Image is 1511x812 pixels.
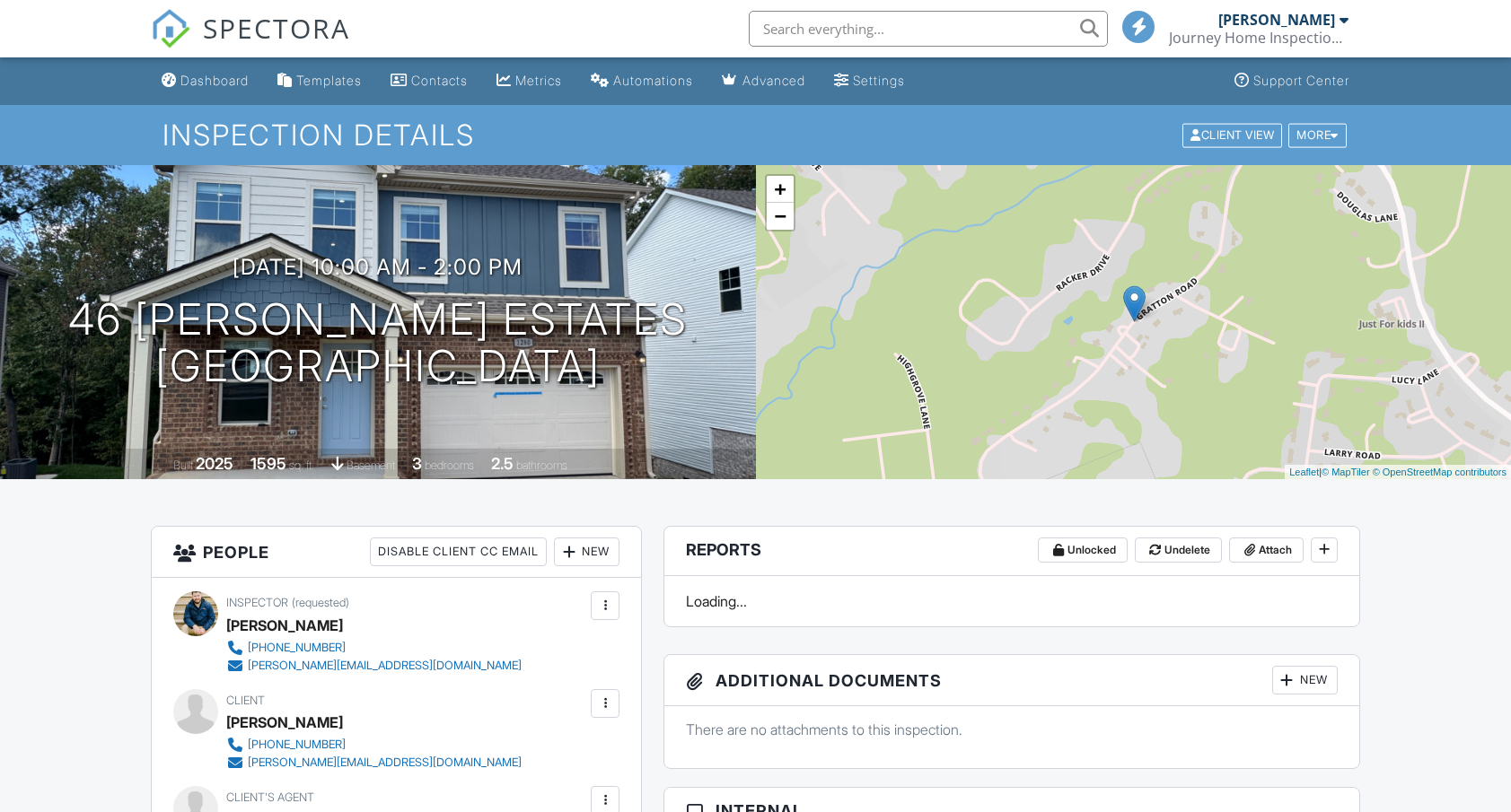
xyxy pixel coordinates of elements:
a: Automations (Basic) [584,65,700,98]
a: [PERSON_NAME][EMAIL_ADDRESS][DOMAIN_NAME] [226,657,522,675]
div: Disable Client CC Email [370,537,547,566]
span: bedrooms [425,458,474,472]
span: Inspector [226,596,288,609]
div: Metrics [515,73,562,88]
div: Templates [296,73,362,88]
span: SPECTORA [203,9,350,47]
span: basement [347,458,395,472]
a: Contacts [383,65,475,98]
a: Zoom out [767,203,794,230]
a: Templates [270,65,369,98]
img: The Best Home Inspection Software - Spectora [151,9,190,48]
div: [PERSON_NAME][EMAIL_ADDRESS][DOMAIN_NAME] [248,659,522,673]
h1: 46 [PERSON_NAME] Estates [GEOGRAPHIC_DATA] [68,296,688,391]
a: © MapTiler [1322,467,1370,477]
input: Search everything... [749,11,1108,47]
div: [PERSON_NAME][EMAIL_ADDRESS][DOMAIN_NAME] [248,755,522,770]
a: Client View [1181,127,1287,141]
a: [PHONE_NUMBER] [226,736,522,754]
div: Settings [853,73,905,88]
div: New [1272,666,1338,694]
div: More [1288,123,1347,147]
div: | [1285,465,1511,480]
div: Support Center [1253,73,1349,88]
div: [PERSON_NAME] [1218,11,1335,29]
span: Client's Agent [226,790,314,804]
div: 2025 [196,454,233,473]
div: Automations [613,73,693,88]
div: New [554,537,619,566]
a: Dashboard [154,65,256,98]
a: Support Center [1227,65,1357,98]
div: Journey Home Inspection Services [1169,29,1348,47]
a: Leaflet [1289,467,1319,477]
a: SPECTORA [151,24,350,62]
a: Metrics [489,65,569,98]
div: [PHONE_NUMBER] [248,738,346,752]
a: [PERSON_NAME][EMAIL_ADDRESS][DOMAIN_NAME] [226,754,522,772]
h3: People [152,527,641,578]
div: Advanced [742,73,805,88]
div: 2.5 [491,454,514,473]
div: [PHONE_NUMBER] [248,641,346,655]
p: There are no attachments to this inspection. [686,720,1337,739]
a: [PHONE_NUMBER] [226,639,522,657]
a: © OpenStreetMap contributors [1373,467,1507,477]
h3: [DATE] 10:00 am - 2:00 pm [233,255,523,279]
span: Built [173,458,193,472]
span: Client [226,694,265,707]
div: 1595 [250,454,286,473]
div: Dashboard [180,73,249,88]
div: [PERSON_NAME] [226,612,343,639]
div: Client View [1182,123,1282,147]
h3: Additional Documents [664,655,1358,706]
a: Zoom in [767,176,794,203]
a: Settings [827,65,912,98]
h1: Inspection Details [163,119,1348,151]
span: sq. ft. [289,458,314,472]
span: bathrooms [516,458,567,472]
span: (requested) [292,596,349,609]
a: Advanced [715,65,813,98]
div: 3 [412,454,422,473]
div: Contacts [411,73,468,88]
div: [PERSON_NAME] [226,709,343,736]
